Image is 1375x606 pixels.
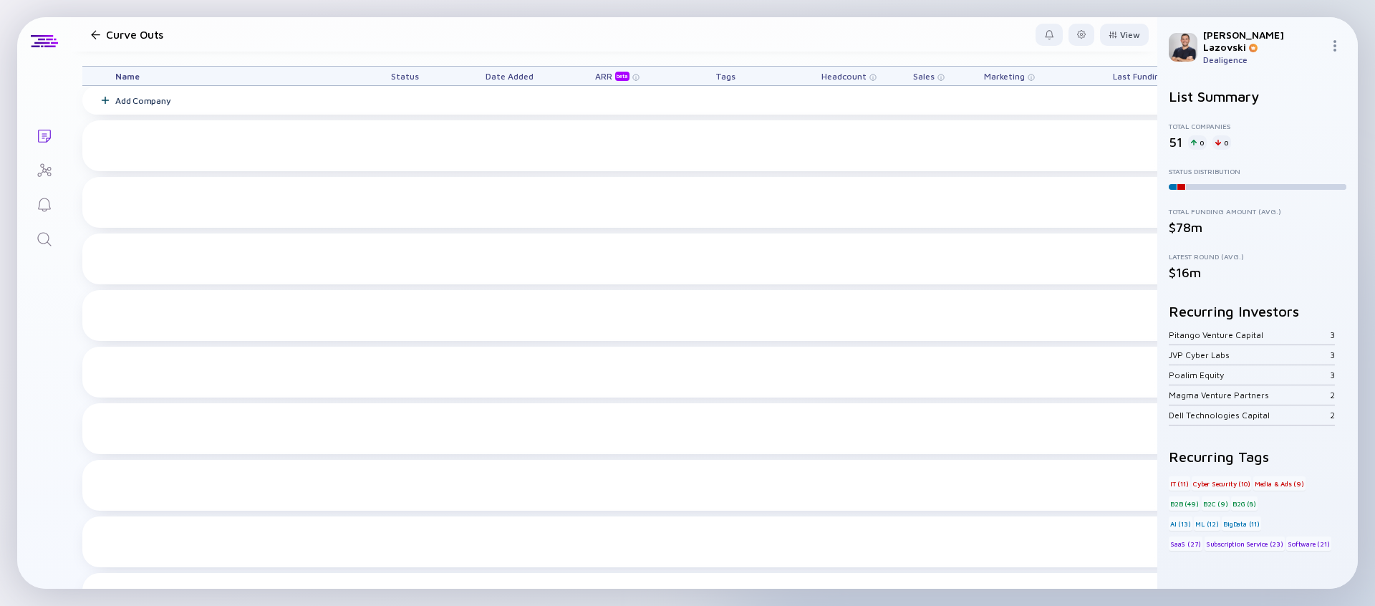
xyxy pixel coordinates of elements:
div: Tags [685,67,766,85]
div: 3 [1330,330,1335,340]
div: Media & Ads (9) [1253,476,1306,491]
div: B2G (8) [1231,496,1258,511]
h2: Recurring Tags [1169,448,1346,465]
div: Poalim Equity [1169,370,1330,380]
div: Cyber Security (10) [1192,476,1251,491]
span: Sales [913,71,935,82]
span: Status [391,71,419,82]
div: Status Distribution [1169,167,1346,175]
h1: Curve Outs [106,28,163,41]
a: Search [17,221,71,255]
button: View [1100,24,1149,46]
img: Menu [1329,40,1341,52]
div: Dell Technologies Capital [1169,410,1330,420]
a: Reminders [17,186,71,221]
div: 2 [1330,410,1335,420]
div: AI (13) [1169,516,1192,531]
div: 3 [1330,350,1335,360]
div: IT (11) [1169,476,1190,491]
div: Total Funding Amount (Avg.) [1169,207,1346,216]
div: Software (21) [1286,537,1331,551]
div: Dealigence [1203,54,1323,65]
div: Latest Round (Avg.) [1169,252,1346,261]
div: Pitango Venture Capital [1169,330,1330,340]
div: 51 [1169,135,1182,150]
div: B2B (49) [1169,496,1200,511]
div: BigData (11) [1222,516,1261,531]
img: Adam Profile Picture [1169,33,1197,62]
span: Marketing [984,71,1025,82]
h2: Recurring Investors [1169,303,1346,319]
div: JVP Cyber Labs [1169,350,1330,360]
div: 2 [1330,390,1335,400]
a: Lists [17,117,71,152]
span: Last Funding [1113,71,1164,82]
div: Add Company [115,95,170,106]
div: Subscription Service (23) [1205,537,1285,551]
div: 0 [1188,135,1207,150]
div: 3 [1330,370,1335,380]
div: 0 [1212,135,1231,150]
div: beta [615,72,629,81]
div: $16m [1169,265,1346,280]
div: SaaS (27) [1169,537,1202,551]
div: [PERSON_NAME] Lazovski [1203,29,1323,53]
div: B2C (9) [1202,496,1230,511]
h2: List Summary [1169,88,1346,105]
div: $78m [1169,220,1346,235]
a: Investor Map [17,152,71,186]
div: ARR [595,71,632,81]
div: Date Added [469,67,549,85]
div: Name [104,67,362,85]
div: Total Companies [1169,122,1346,130]
div: Magma Venture Partners [1169,390,1330,400]
span: Headcount [821,71,867,82]
div: ML (12) [1194,516,1220,531]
